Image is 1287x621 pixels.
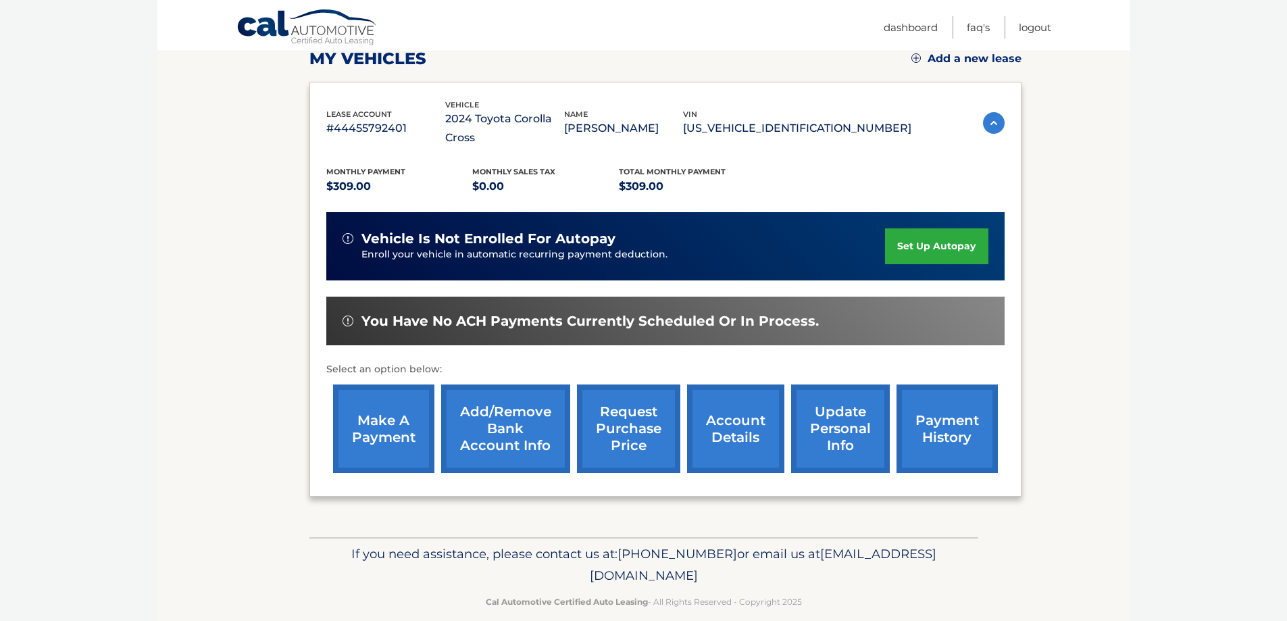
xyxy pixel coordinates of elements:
[361,247,886,262] p: Enroll your vehicle in automatic recurring payment deduction.
[236,9,378,48] a: Cal Automotive
[361,230,615,247] span: vehicle is not enrolled for autopay
[309,49,426,69] h2: my vehicles
[683,109,697,119] span: vin
[343,233,353,244] img: alert-white.svg
[486,597,648,607] strong: Cal Automotive Certified Auto Leasing
[361,313,819,330] span: You have no ACH payments currently scheduled or in process.
[472,167,555,176] span: Monthly sales Tax
[911,52,1021,66] a: Add a new lease
[326,177,473,196] p: $309.00
[318,543,969,587] p: If you need assistance, please contact us at: or email us at
[445,100,479,109] span: vehicle
[687,384,784,473] a: account details
[885,228,988,264] a: set up autopay
[617,546,737,562] span: [PHONE_NUMBER]
[326,119,445,138] p: #44455792401
[577,384,680,473] a: request purchase price
[472,177,619,196] p: $0.00
[619,167,726,176] span: Total Monthly Payment
[590,546,936,583] span: [EMAIL_ADDRESS][DOMAIN_NAME]
[683,119,911,138] p: [US_VEHICLE_IDENTIFICATION_NUMBER]
[983,112,1005,134] img: accordion-active.svg
[564,119,683,138] p: [PERSON_NAME]
[445,109,564,147] p: 2024 Toyota Corolla Cross
[343,316,353,326] img: alert-white.svg
[318,595,969,609] p: - All Rights Reserved - Copyright 2025
[326,167,405,176] span: Monthly Payment
[441,384,570,473] a: Add/Remove bank account info
[791,384,890,473] a: update personal info
[564,109,588,119] span: name
[911,53,921,63] img: add.svg
[326,109,392,119] span: lease account
[333,384,434,473] a: make a payment
[967,16,990,39] a: FAQ's
[897,384,998,473] a: payment history
[326,362,1005,378] p: Select an option below:
[884,16,938,39] a: Dashboard
[1019,16,1051,39] a: Logout
[619,177,765,196] p: $309.00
